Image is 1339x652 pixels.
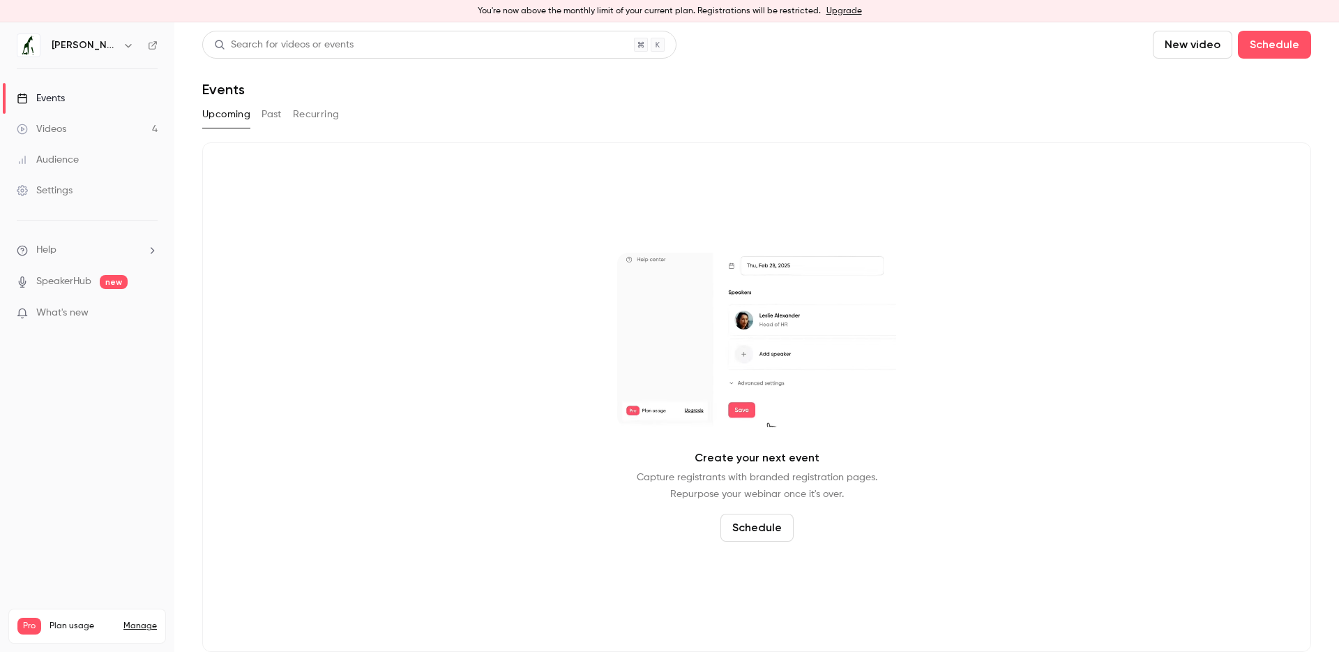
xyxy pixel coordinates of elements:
button: Schedule [1238,31,1311,59]
h6: [PERSON_NAME] von [PERSON_NAME] IMPACT [52,38,117,52]
li: help-dropdown-opener [17,243,158,258]
a: Manage [123,621,157,632]
button: Recurring [293,103,340,126]
button: Upcoming [202,103,250,126]
button: Past [262,103,282,126]
h1: Events [202,81,245,98]
iframe: Noticeable Trigger [141,307,158,320]
span: Pro [17,618,41,635]
span: Help [36,243,56,258]
span: What's new [36,306,89,320]
div: Search for videos or events [214,38,354,52]
img: Jung von Matt IMPACT [17,34,40,57]
div: Videos [17,122,66,136]
button: New video [1153,31,1232,59]
div: Audience [17,153,79,167]
span: Plan usage [50,621,115,632]
div: Events [17,91,65,105]
div: Settings [17,184,73,198]
a: Upgrade [826,6,862,17]
a: SpeakerHub [36,274,91,289]
p: Capture registrants with branded registration pages. Repurpose your webinar once it's over. [637,469,877,503]
p: Create your next event [695,450,819,466]
button: Schedule [720,514,794,542]
span: new [100,275,128,289]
